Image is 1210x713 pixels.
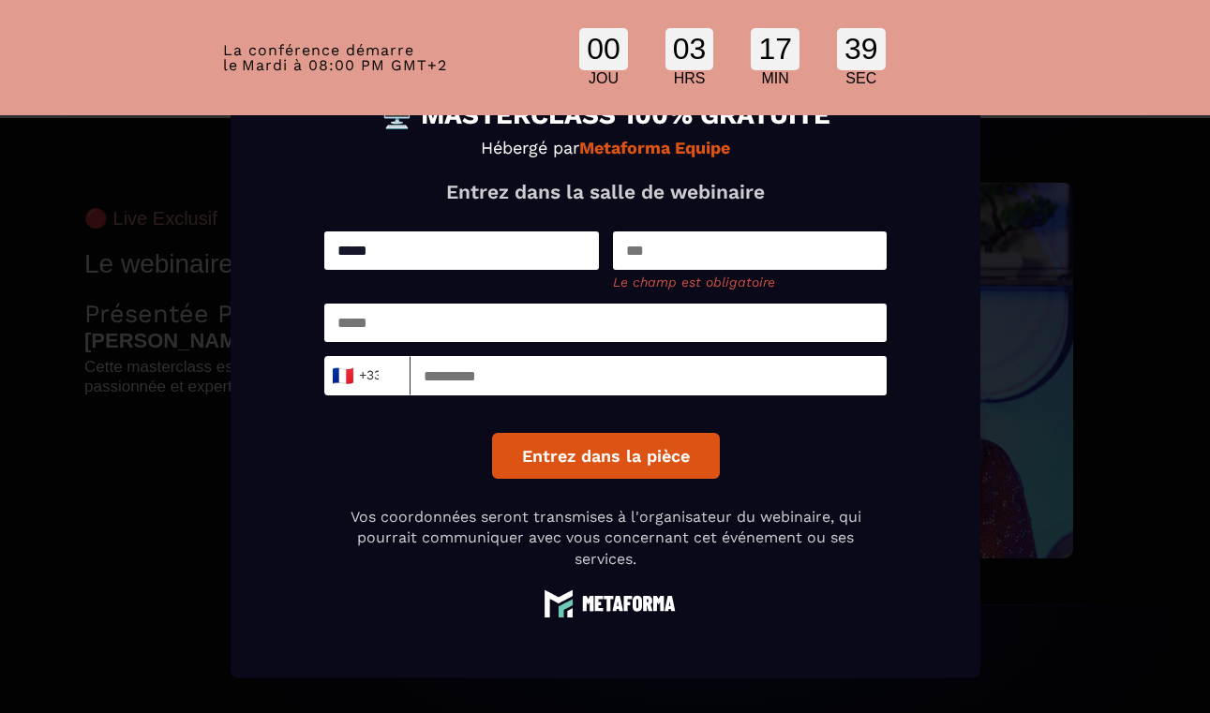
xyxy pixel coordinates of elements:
p: Hébergé par [324,137,887,156]
div: 39 [837,28,886,70]
button: Entrez dans la pièce [491,432,719,478]
div: 17 [751,28,799,70]
span: 🇫🇷 [330,362,353,388]
input: Search for option [380,361,394,389]
strong: Metaforma Equipe [579,137,730,156]
div: Search for option [324,355,411,394]
span: Mardi à 08:00 PM GMT+2 [242,56,447,74]
span: La conférence démarre le [223,41,414,74]
h1: 🖥️ MASTERCLASS 100% GRATUITE [324,101,887,127]
p: Entrez dans la salle de webinaire [324,179,887,202]
span: Le champ est obligatoire [612,274,774,289]
div: HRS [665,70,714,87]
div: MIN [751,70,799,87]
img: logo [535,587,676,616]
p: Vos coordonnées seront transmises à l'organisateur du webinaire, qui pourrait communiquer avec vo... [324,506,887,569]
div: SEC [837,70,886,87]
div: 00 [579,28,628,70]
div: JOU [579,70,628,87]
div: 03 [665,28,714,70]
span: +33 [336,362,375,388]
